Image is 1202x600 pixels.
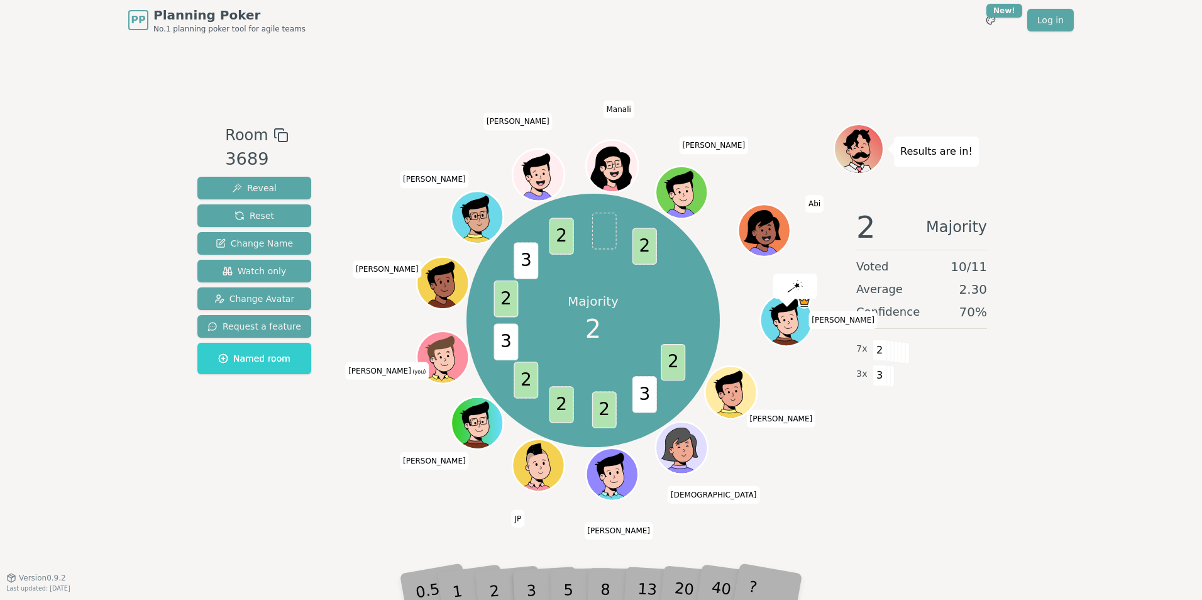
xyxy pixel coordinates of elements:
[418,333,467,382] button: Click to change your avatar
[214,292,295,305] span: Change Avatar
[19,573,66,583] span: Version 0.9.2
[632,376,656,413] span: 3
[805,195,824,213] span: Click to change your name
[549,386,573,423] span: 2
[216,237,293,250] span: Change Name
[856,342,868,356] span: 7 x
[400,170,469,188] span: Click to change your name
[856,212,876,242] span: 2
[514,362,538,398] span: 2
[197,204,311,227] button: Reset
[856,367,868,381] span: 3 x
[568,292,619,310] p: Majority
[128,6,306,34] a: PPPlanning PokerNo.1 planning poker tool for agile teams
[225,124,268,147] span: Room
[225,147,288,172] div: 3689
[951,258,987,275] span: 10 / 11
[234,209,274,222] span: Reset
[979,9,1002,31] button: New!
[747,410,816,428] span: Click to change your name
[153,6,306,24] span: Planning Poker
[856,258,889,275] span: Voted
[797,296,810,309] span: Dan is the host
[549,218,573,254] span: 2
[856,303,920,321] span: Confidence
[514,242,538,279] span: 3
[959,281,987,298] span: 2.30
[345,362,429,380] span: Click to change your name
[131,13,145,28] span: PP
[873,340,887,361] span: 2
[592,391,616,428] span: 2
[856,281,903,298] span: Average
[900,143,973,160] p: Results are in!
[585,310,601,348] span: 2
[632,228,656,264] span: 2
[808,311,878,329] span: Click to change your name
[986,4,1022,18] div: New!
[483,113,553,130] span: Click to change your name
[232,182,277,194] span: Reveal
[493,323,518,360] span: 3
[679,136,748,154] span: Click to change your name
[411,369,426,375] span: (you)
[223,265,287,277] span: Watch only
[400,452,469,470] span: Click to change your name
[787,280,802,292] img: reveal
[1027,9,1074,31] a: Log in
[661,343,685,380] span: 2
[197,315,311,338] button: Request a feature
[873,365,887,386] span: 3
[668,486,759,504] span: Click to change your name
[493,281,518,317] span: 2
[207,320,301,333] span: Request a feature
[584,522,653,540] span: Click to change your name
[197,177,311,199] button: Reveal
[197,343,311,374] button: Named room
[6,585,70,592] span: Last updated: [DATE]
[153,24,306,34] span: No.1 planning poker tool for agile teams
[6,573,66,583] button: Version0.9.2
[197,232,311,255] button: Change Name
[197,260,311,282] button: Watch only
[218,352,290,365] span: Named room
[604,101,634,118] span: Click to change your name
[353,260,422,278] span: Click to change your name
[197,287,311,310] button: Change Avatar
[926,212,987,242] span: Majority
[959,303,987,321] span: 70 %
[511,510,524,528] span: Click to change your name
